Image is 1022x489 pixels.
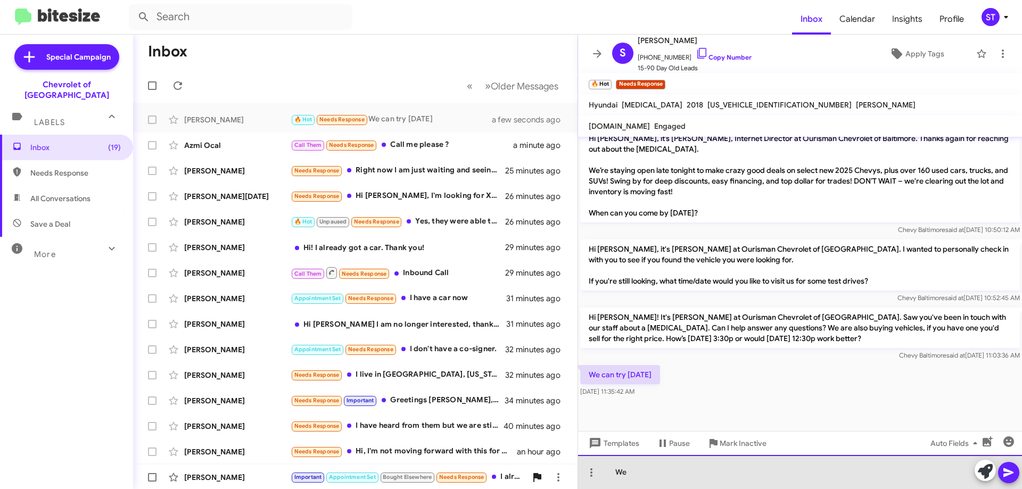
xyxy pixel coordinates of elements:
div: [PERSON_NAME] [184,268,291,278]
div: Hi [PERSON_NAME] I am no longer interested, thank you! [291,319,506,329]
div: a few seconds ago [505,114,569,125]
div: [PERSON_NAME] [184,217,291,227]
span: 15-90 Day Old Leads [638,63,752,73]
div: 29 minutes ago [505,242,569,253]
span: Chevy Baltimore [DATE] 11:03:36 AM [899,351,1020,359]
a: Calendar [831,4,884,35]
span: Important [347,397,374,404]
span: [PHONE_NUMBER] [638,47,752,63]
p: Hi [PERSON_NAME], it’s [PERSON_NAME], Internet Director at Ourisman Chevrolet of Baltimore. Thank... [580,129,1020,222]
span: 🔥 Hot [294,116,312,123]
div: a minute ago [513,140,569,151]
p: Hi [PERSON_NAME]! It's [PERSON_NAME] at Ourisman Chevrolet of [GEOGRAPHIC_DATA]. Saw you've been ... [580,308,1020,348]
span: [PERSON_NAME] [638,34,752,47]
span: Needs Response [294,167,340,174]
span: Needs Response [294,422,340,429]
span: Save a Deal [30,219,70,229]
a: Profile [931,4,972,35]
span: Needs Response [30,168,121,178]
div: I have a car now [291,292,506,304]
div: [PERSON_NAME] [184,165,291,176]
span: Needs Response [348,346,393,353]
button: Templates [578,434,648,453]
span: Hyundai [589,100,617,110]
a: Copy Number [696,53,752,61]
span: Auto Fields [930,434,982,453]
div: Inbound Call [291,266,505,279]
a: Insights [884,4,931,35]
span: » [485,79,491,93]
div: We can try [DATE] [291,113,505,126]
span: Bought Elsewhere [383,474,432,480]
div: 26 minutes ago [505,191,569,202]
div: Hi, I'm not moving forward with this for now. Thank you [291,445,517,458]
span: Engaged [654,121,686,131]
span: Inbox [792,4,831,35]
h1: Inbox [148,43,187,60]
div: Greetings [PERSON_NAME], Not sure I follow. Help with what exactly? [291,394,505,407]
span: [DATE] 11:35:42 AM [580,387,634,395]
div: Hi! I already got a car. Thank you! [291,242,505,253]
span: Older Messages [491,80,558,92]
span: (19) [108,142,121,153]
div: [PERSON_NAME] [184,472,291,483]
div: [PERSON_NAME] [184,370,291,380]
div: [PERSON_NAME] [184,319,291,329]
small: Needs Response [616,80,665,89]
div: an hour ago [517,446,569,457]
span: Call Them [294,270,322,277]
div: 25 minutes ago [505,165,569,176]
span: Needs Response [354,218,399,225]
span: Chevy Baltimore [DATE] 10:50:12 AM [898,226,1020,234]
span: Needs Response [294,397,340,404]
span: said at [946,351,965,359]
button: Next [479,75,565,97]
div: Azmi Ocal [184,140,291,151]
span: said at [945,226,964,234]
span: Needs Response [294,448,340,455]
span: said at [945,294,963,302]
div: [PERSON_NAME] [184,446,291,457]
p: Hi [PERSON_NAME], it's [PERSON_NAME] at Ourisman Chevrolet of [GEOGRAPHIC_DATA]. I wanted to pers... [580,239,1020,291]
button: Apply Tags [862,44,971,63]
span: Needs Response [319,116,365,123]
div: 34 minutes ago [505,395,569,406]
button: ST [972,8,1010,26]
div: [PERSON_NAME] [184,293,291,304]
div: 31 minutes ago [506,319,569,329]
span: Pause [669,434,690,453]
span: Apply Tags [905,44,944,63]
span: Appointment Set [294,295,341,302]
button: Auto Fields [922,434,990,453]
input: Search [129,4,352,30]
span: Mark Inactive [720,434,767,453]
span: Needs Response [294,371,340,378]
span: Unpaused [319,218,347,225]
div: I don't have a co-signer. [291,343,505,355]
span: Needs Response [329,142,374,148]
span: [MEDICAL_DATA] [622,100,682,110]
span: Chevy Baltimore [DATE] 10:52:45 AM [897,294,1020,302]
div: [PERSON_NAME] [184,114,291,125]
button: Mark Inactive [698,434,775,453]
div: ST [982,8,1000,26]
span: Appointment Set [329,474,376,480]
nav: Page navigation example [461,75,565,97]
div: 32 minutes ago [505,344,569,355]
span: S [620,45,626,62]
div: Hi [PERSON_NAME], I'm looking for X7 but a little more moderately priced. I have a few to look at... [291,190,505,202]
span: More [34,250,56,259]
div: 32 minutes ago [505,370,569,380]
div: 29 minutes ago [505,268,569,278]
div: 31 minutes ago [506,293,569,304]
a: Special Campaign [14,44,119,70]
span: Special Campaign [46,52,111,62]
div: [PERSON_NAME][DATE] [184,191,291,202]
div: [PERSON_NAME] [184,395,291,406]
span: All Conversations [30,193,90,204]
button: Previous [460,75,479,97]
div: [PERSON_NAME] [184,344,291,355]
span: [PERSON_NAME] [856,100,916,110]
